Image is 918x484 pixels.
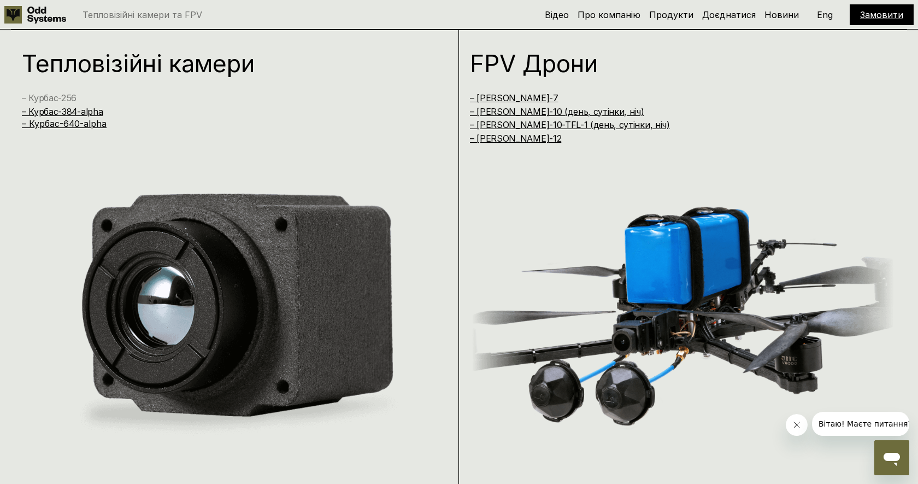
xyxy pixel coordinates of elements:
a: Доєднатися [702,9,756,20]
a: Замовити [860,9,903,20]
a: Новини [764,9,799,20]
h1: FPV Дрони [470,51,870,75]
a: Про компанію [578,9,640,20]
a: – [PERSON_NAME]-10 (день, сутінки, ніч) [470,106,644,117]
a: – [PERSON_NAME]-7 [470,92,558,103]
a: – Курбас-384-alpha [22,106,103,117]
a: Продукти [649,9,693,20]
p: Тепловізійні камери та FPV [83,10,202,19]
iframe: Сообщение от компании [812,412,909,436]
iframe: Кнопка запуска окна обмена сообщениями [874,440,909,475]
a: – [PERSON_NAME]-10-TFL-1 (день, сутінки, ніч) [470,119,670,130]
h1: Тепловізійні камери [22,51,422,75]
iframe: Закрыть сообщение [786,414,808,436]
a: – Курбас-256 [22,92,76,103]
p: Eng [817,10,833,19]
a: – [PERSON_NAME]-12 [470,133,561,144]
a: – Курбас-640-alpha [22,118,107,129]
span: Вітаю! Маєте питання? [7,8,100,16]
a: Відео [545,9,569,20]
